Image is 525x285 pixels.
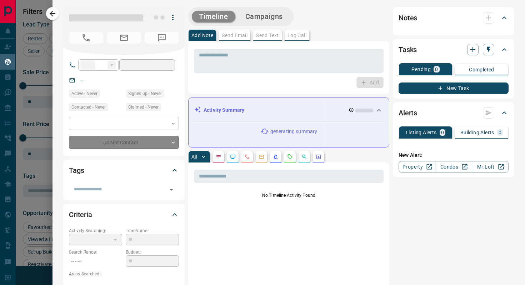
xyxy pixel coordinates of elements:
[230,154,236,160] svg: Lead Browsing Activity
[238,11,290,22] button: Campaigns
[192,11,235,22] button: Timeline
[316,154,321,160] svg: Agent Actions
[69,162,179,179] div: Tags
[472,161,509,172] a: Mr.Loft
[406,130,437,135] p: Listing Alerts
[301,154,307,160] svg: Opportunities
[399,12,417,24] h2: Notes
[194,192,384,199] p: No Timeline Activity Found
[69,165,84,176] h2: Tags
[259,154,264,160] svg: Emails
[191,33,213,38] p: Add Note
[270,128,317,135] p: generating summary
[399,82,509,94] button: New Task
[441,130,444,135] p: 0
[126,227,179,234] p: Timeframe:
[216,154,221,160] svg: Notes
[273,154,279,160] svg: Listing Alerts
[435,161,472,172] a: Condos
[399,161,435,172] a: Property
[166,185,176,195] button: Open
[204,106,244,114] p: Activity Summary
[287,154,293,160] svg: Requests
[460,130,494,135] p: Building Alerts
[107,32,141,44] span: No Email
[71,90,97,97] span: Active - Never
[244,154,250,160] svg: Calls
[435,67,438,72] p: 0
[399,44,417,55] h2: Tasks
[128,90,162,97] span: Signed up - Never
[399,41,509,58] div: Tasks
[80,77,83,83] a: --
[69,206,179,223] div: Criteria
[399,104,509,121] div: Alerts
[71,104,106,111] span: Contacted - Never
[69,136,179,149] div: Do Not Contact
[499,130,501,135] p: 0
[411,67,431,72] p: Pending
[399,9,509,26] div: Notes
[126,249,179,255] p: Budget:
[399,107,417,119] h2: Alerts
[69,271,179,277] p: Areas Searched:
[69,32,103,44] span: No Number
[194,104,383,117] div: Activity Summary
[191,154,197,159] p: All
[69,227,122,234] p: Actively Searching:
[69,249,122,255] p: Search Range:
[128,104,159,111] span: Claimed - Never
[469,67,494,72] p: Completed
[69,209,92,220] h2: Criteria
[399,151,509,159] p: New Alert:
[145,32,179,44] span: No Number
[69,255,122,267] p: -- - --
